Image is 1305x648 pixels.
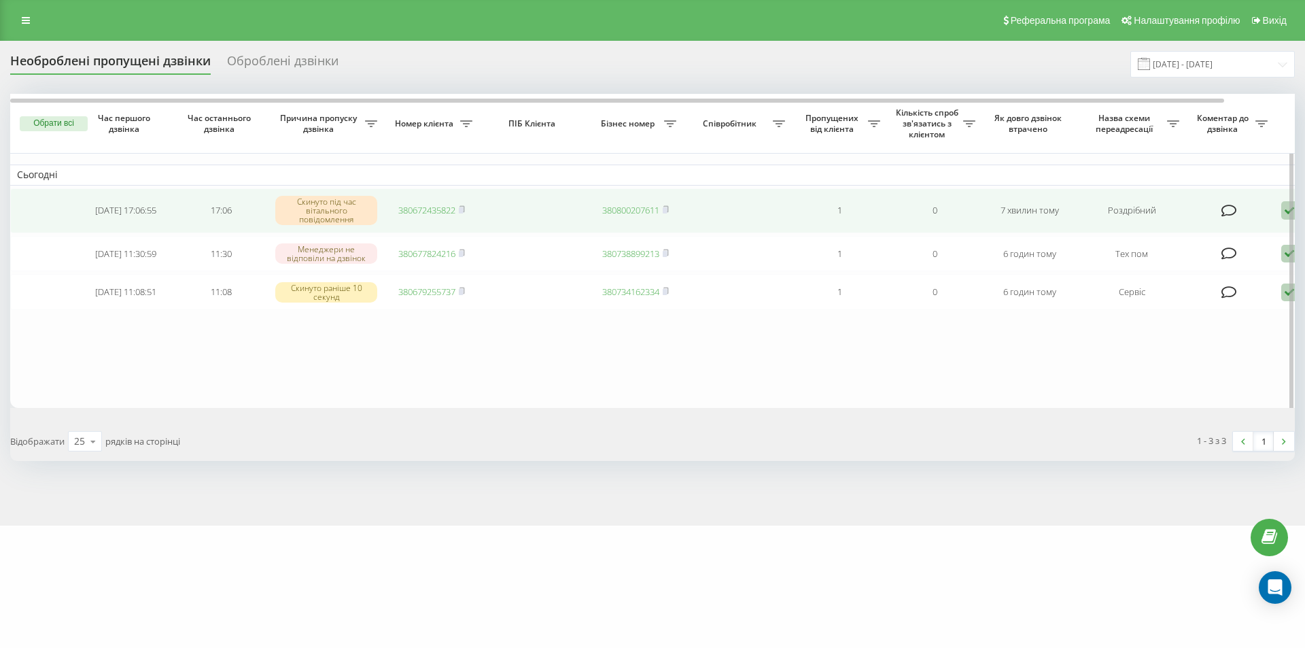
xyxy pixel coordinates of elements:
[227,54,338,75] div: Оброблені дзвінки
[105,435,180,447] span: рядків на сторінці
[887,188,982,233] td: 0
[1263,15,1287,26] span: Вихід
[982,188,1077,233] td: 7 хвилин тому
[10,54,211,75] div: Необроблені пропущені дзвінки
[275,196,377,226] div: Скинуто під час вітального повідомлення
[173,236,268,272] td: 11:30
[1077,274,1186,310] td: Сервіс
[1077,236,1186,272] td: Тех пом
[10,435,65,447] span: Відображати
[602,248,659,260] a: 380738899213
[792,274,887,310] td: 1
[173,274,268,310] td: 11:08
[1193,113,1255,134] span: Коментар до дзвінка
[1077,188,1186,233] td: Роздрібний
[78,236,173,272] td: [DATE] 11:30:59
[982,274,1077,310] td: 6 годин тому
[89,113,162,134] span: Час першого дзвінка
[792,188,887,233] td: 1
[398,248,455,260] a: 380677824216
[391,118,460,129] span: Номер клієнта
[398,286,455,298] a: 380679255737
[1197,434,1226,447] div: 1 - 3 з 3
[595,118,664,129] span: Бізнес номер
[887,274,982,310] td: 0
[20,116,88,131] button: Обрати всі
[602,286,659,298] a: 380734162334
[982,236,1077,272] td: 6 годин тому
[1134,15,1240,26] span: Налаштування профілю
[184,113,258,134] span: Час останнього дзвінка
[1253,432,1274,451] a: 1
[1084,113,1167,134] span: Назва схеми переадресації
[275,243,377,264] div: Менеджери не відповіли на дзвінок
[993,113,1066,134] span: Як довго дзвінок втрачено
[792,236,887,272] td: 1
[1259,571,1291,604] div: Open Intercom Messenger
[78,274,173,310] td: [DATE] 11:08:51
[887,236,982,272] td: 0
[602,204,659,216] a: 380800207611
[78,188,173,233] td: [DATE] 17:06:55
[173,188,268,233] td: 17:06
[894,107,963,139] span: Кількість спроб зв'язатись з клієнтом
[275,113,365,134] span: Причина пропуску дзвінка
[690,118,773,129] span: Співробітник
[1011,15,1111,26] span: Реферальна програма
[491,118,576,129] span: ПІБ Клієнта
[799,113,868,134] span: Пропущених від клієнта
[398,204,455,216] a: 380672435822
[275,282,377,303] div: Скинуто раніше 10 секунд
[74,434,85,448] div: 25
